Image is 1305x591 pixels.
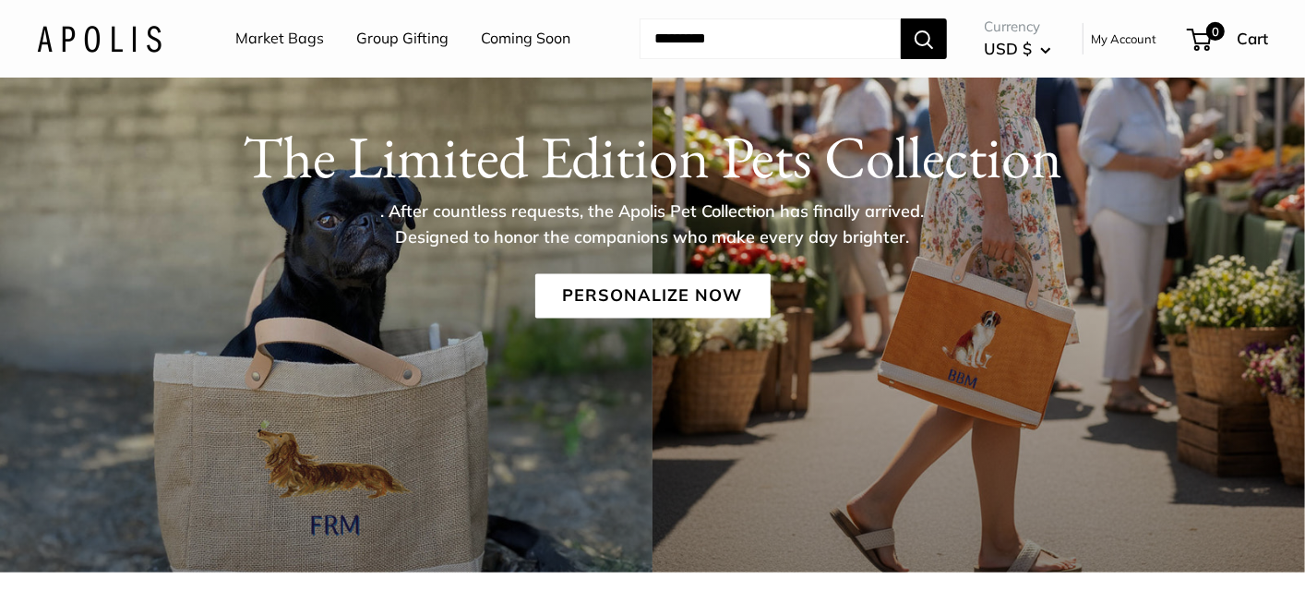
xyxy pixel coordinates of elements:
[1237,29,1268,48] span: Cart
[901,18,947,59] button: Search
[1189,24,1268,54] a: 0 Cart
[353,199,952,251] p: . After countless requests, the Apolis Pet Collection has finally arrived. Designed to honor the ...
[640,18,901,59] input: Search...
[984,39,1032,58] span: USD $
[37,25,162,52] img: Apolis
[984,34,1051,64] button: USD $
[37,123,1268,193] h1: The Limited Edition Pets Collection
[535,274,771,319] a: Personalize Now
[984,14,1051,40] span: Currency
[481,25,570,53] a: Coming Soon
[235,25,324,53] a: Market Bags
[356,25,449,53] a: Group Gifting
[1206,22,1225,41] span: 0
[1091,28,1156,50] a: My Account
